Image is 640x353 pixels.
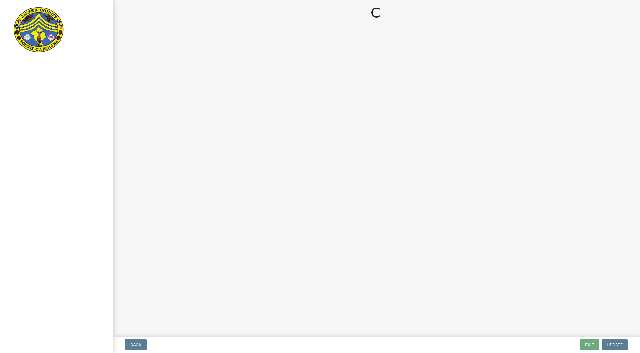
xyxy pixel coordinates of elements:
[125,339,147,350] button: Back
[13,7,65,54] img: Jasper County, South Carolina
[602,339,628,350] button: Update
[130,342,141,347] span: Back
[580,339,599,350] button: Exit
[607,342,623,347] span: Update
